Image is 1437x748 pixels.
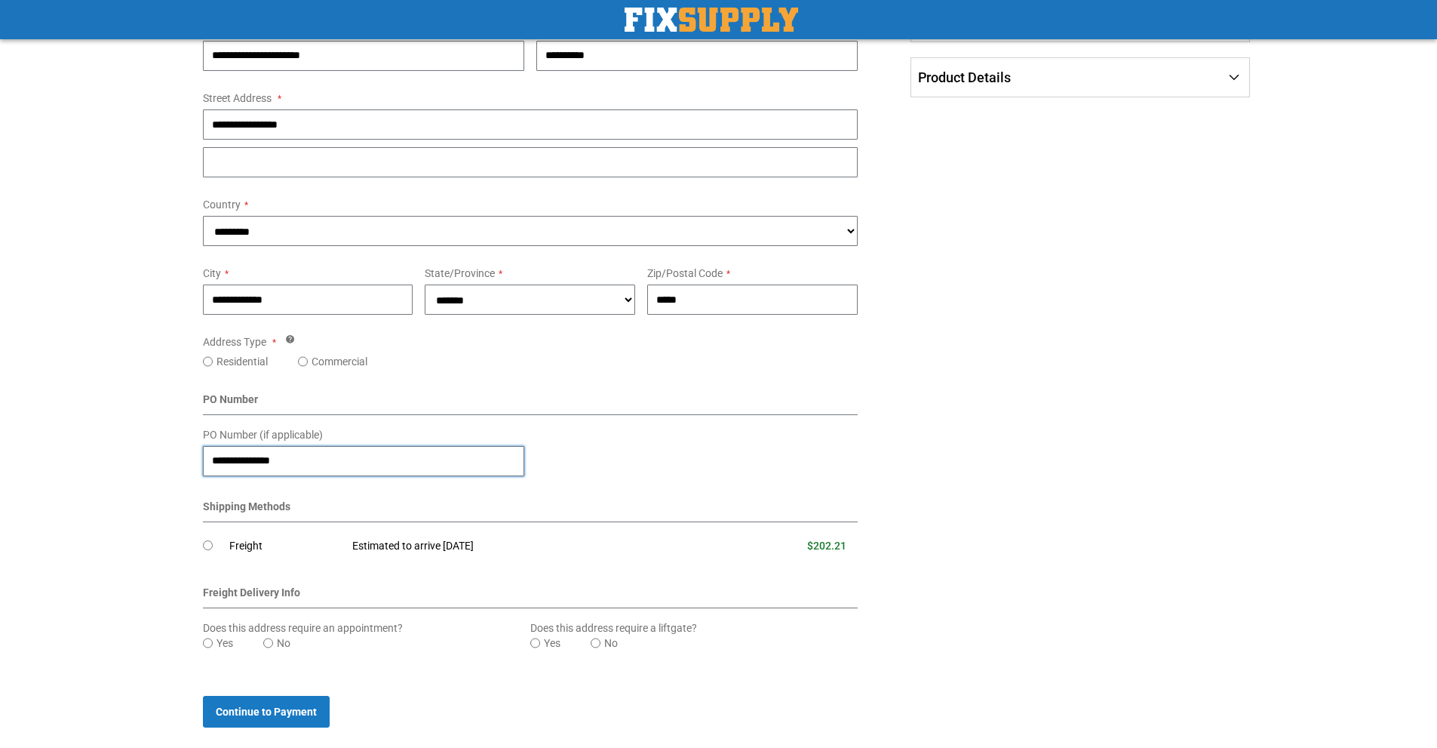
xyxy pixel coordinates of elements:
[216,706,317,718] span: Continue to Payment
[277,636,290,651] label: No
[203,92,272,104] span: Street Address
[604,636,618,651] label: No
[203,696,330,728] button: Continue to Payment
[216,354,268,369] label: Residential
[647,267,723,279] span: Zip/Postal Code
[530,622,697,634] span: Does this address require a liftgate?
[203,392,858,415] div: PO Number
[918,69,1011,85] span: Product Details
[807,540,846,552] span: $202.21
[544,636,560,651] label: Yes
[312,354,367,369] label: Commercial
[625,8,798,32] img: Fix Industrial Supply
[203,622,403,634] span: Does this address require an appointment?
[216,636,233,651] label: Yes
[203,585,858,608] div: Freight Delivery Info
[203,267,221,279] span: City
[425,267,495,279] span: State/Province
[203,499,858,522] div: Shipping Methods
[203,429,323,441] span: PO Number (if applicable)
[203,336,266,348] span: Address Type
[341,530,703,563] td: Estimated to arrive [DATE]
[625,8,798,32] a: store logo
[229,530,341,563] td: Freight
[203,199,241,211] span: Country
